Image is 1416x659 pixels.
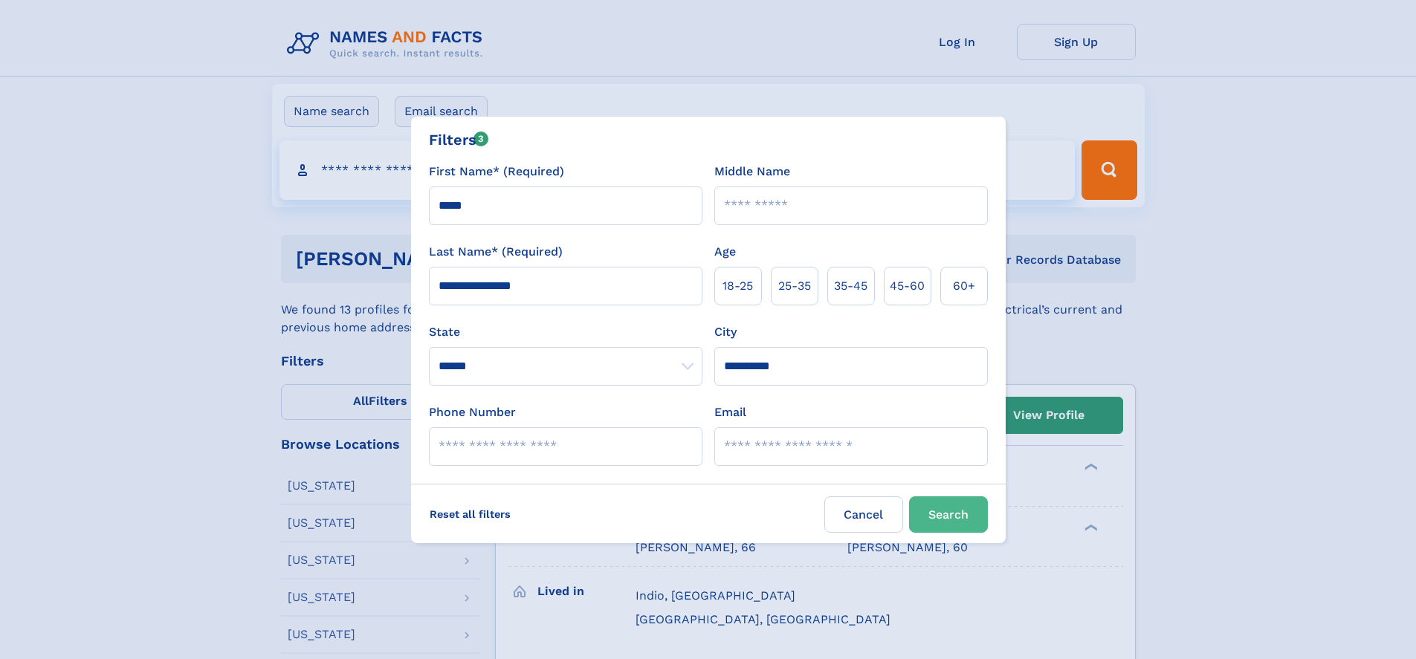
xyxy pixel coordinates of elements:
label: City [714,323,737,341]
label: Phone Number [429,403,516,421]
label: Email [714,403,746,421]
div: Filters [429,129,489,151]
label: First Name* (Required) [429,163,564,181]
label: Last Name* (Required) [429,243,563,261]
label: Middle Name [714,163,790,181]
label: Cancel [824,496,903,533]
label: State [429,323,702,341]
span: 45‑60 [890,277,925,295]
span: 60+ [953,277,975,295]
span: 35‑45 [834,277,867,295]
label: Age [714,243,736,261]
span: 25‑35 [778,277,811,295]
label: Reset all filters [420,496,520,532]
span: 18‑25 [722,277,753,295]
button: Search [909,496,988,533]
